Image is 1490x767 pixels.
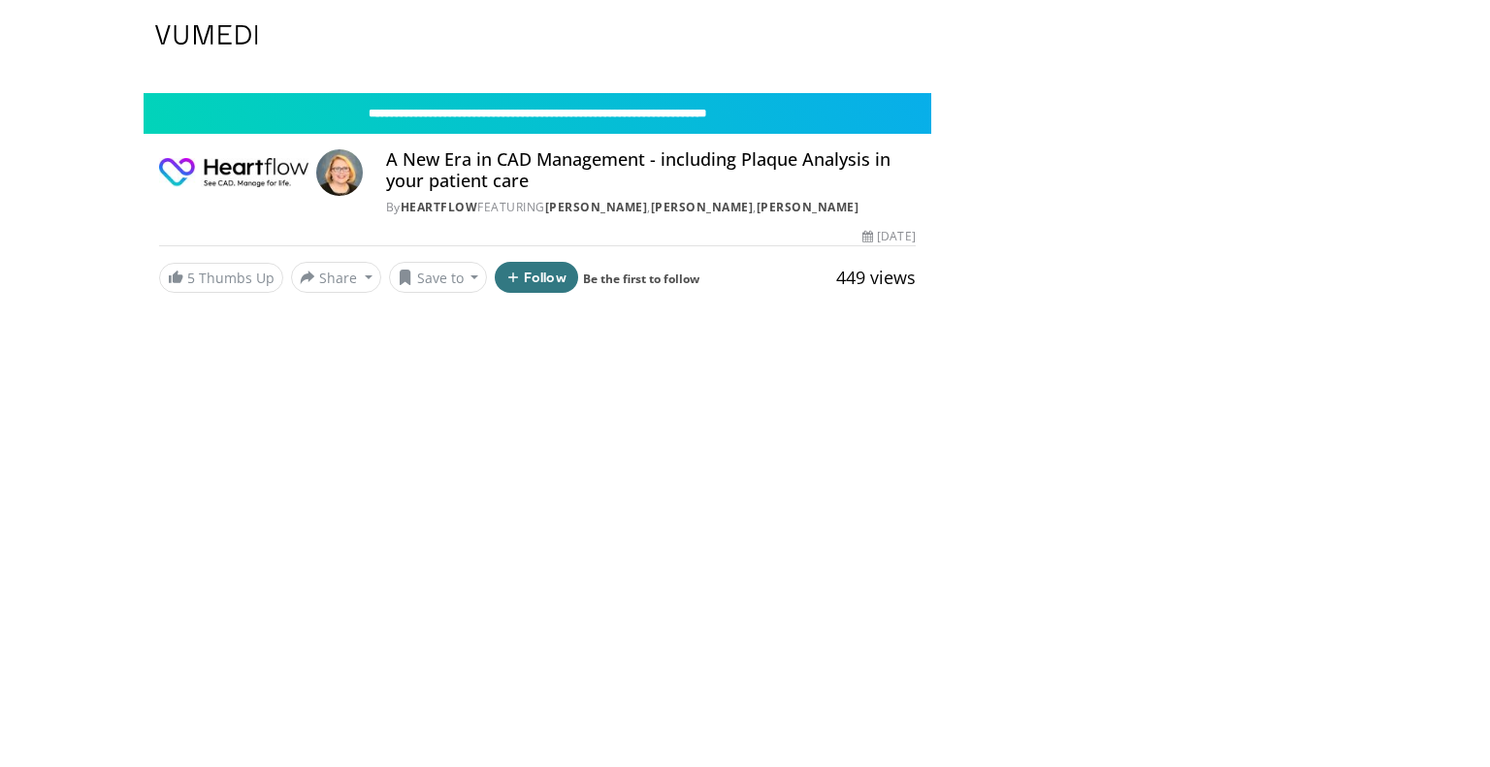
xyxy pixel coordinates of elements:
[187,269,195,287] span: 5
[545,199,648,215] a: [PERSON_NAME]
[386,199,916,216] div: By FEATURING , ,
[651,199,754,215] a: [PERSON_NAME]
[401,199,478,215] a: Heartflow
[583,271,699,287] a: Be the first to follow
[159,149,308,196] img: Heartflow
[386,149,916,191] h4: A New Era in CAD Management - including Plaque Analysis in your patient care
[389,262,488,293] button: Save to
[495,262,578,293] button: Follow
[316,149,363,196] img: Avatar
[155,25,258,45] img: VuMedi Logo
[836,266,916,289] span: 449 views
[159,263,283,293] a: 5 Thumbs Up
[757,199,859,215] a: [PERSON_NAME]
[862,228,915,245] div: [DATE]
[291,262,381,293] button: Share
